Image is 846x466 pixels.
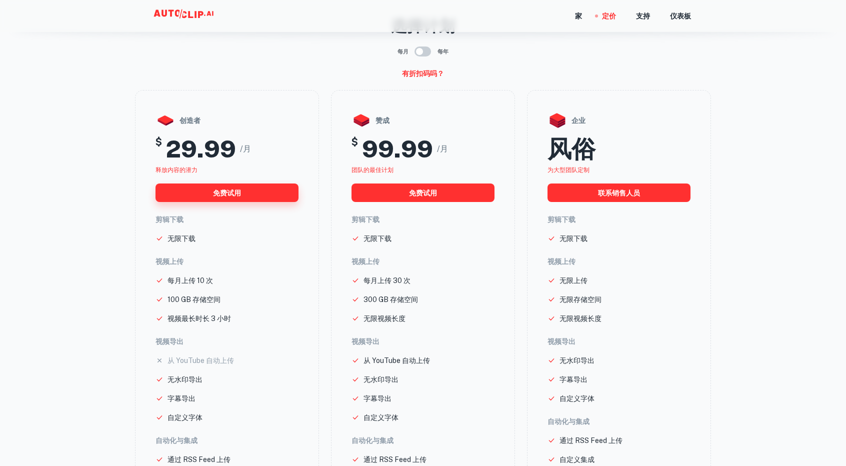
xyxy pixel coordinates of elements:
font: 字幕导出 [167,394,195,402]
font: 从 YouTube 自动上传 [363,356,430,364]
font: 仪表板 [670,12,691,20]
font: 视频上传 [155,257,183,265]
font: 创造者 [179,116,200,124]
font: 无水印导出 [559,356,594,364]
font: 无水印导出 [167,375,202,383]
font: 每月上传 10 次 [167,276,213,284]
font: 家 [575,12,582,20]
font: 自定义集成 [559,455,594,463]
font: 视频上传 [547,257,575,265]
font: 定价 [602,12,616,20]
font: 为大型团队定制 [547,166,589,173]
font: 字幕导出 [363,394,391,402]
font: 每年 [437,48,448,54]
font: 免费试用 [409,189,437,197]
font: 团队的最佳计划 [351,166,393,173]
button: 免费试用 [351,183,494,202]
font: 100 GB 存储空间 [167,295,220,303]
font: 有折扣码吗？ [402,69,444,77]
font: 免费试用 [213,189,241,197]
font: 每月上传 30 次 [363,276,410,284]
font: 每月 [397,48,408,54]
font: 剪辑下载 [351,215,379,223]
font: 通过 RSS Feed 上传 [363,455,426,463]
font: 自定义字体 [363,413,398,421]
font: 字幕导出 [559,375,587,383]
font: 无水印导出 [363,375,398,383]
font: 释放内容的潜力 [155,166,197,173]
font: 赞成 [375,116,389,124]
font: 视频导出 [155,337,183,345]
font: 无限上传 [559,276,587,284]
font: 29.99 [166,134,236,163]
font: 视频上传 [351,257,379,265]
font: 自动化与集成 [155,436,197,444]
font: /月 [240,144,251,153]
font: 联系销售人员 [598,189,640,197]
font: /月 [437,144,448,153]
font: 自动化与集成 [351,436,393,444]
font: $ [351,136,358,148]
font: 无限存储空间 [559,295,601,303]
font: 剪辑下载 [155,215,183,223]
button: 有折扣码吗？ [398,65,448,82]
font: 无限视频长度 [363,314,405,322]
font: 自定义字体 [167,413,202,421]
font: 通过 RSS Feed 上传 [167,455,230,463]
font: 视频最长时长 3 小时 [167,314,231,322]
button: 联系销售人员 [547,183,690,202]
font: 风俗 [547,134,595,163]
font: 支持 [636,12,650,20]
font: 无限下载 [167,234,195,242]
font: 视频导出 [351,337,379,345]
font: $ [155,136,162,148]
font: 300 GB 存储空间 [363,295,418,303]
font: 企业 [571,116,585,124]
font: 无限下载 [559,234,587,242]
font: 通过 RSS Feed 上传 [559,436,622,444]
font: 剪辑下载 [547,215,575,223]
button: 免费试用 [155,183,298,202]
font: 99.99 [362,134,433,163]
font: 视频导出 [547,337,575,345]
font: 无限视频长度 [559,314,601,322]
font: 自动化与集成 [547,417,589,425]
font: 从 YouTube 自动上传 [167,356,234,364]
font: 无限下载 [363,234,391,242]
font: 自定义字体 [559,394,594,402]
